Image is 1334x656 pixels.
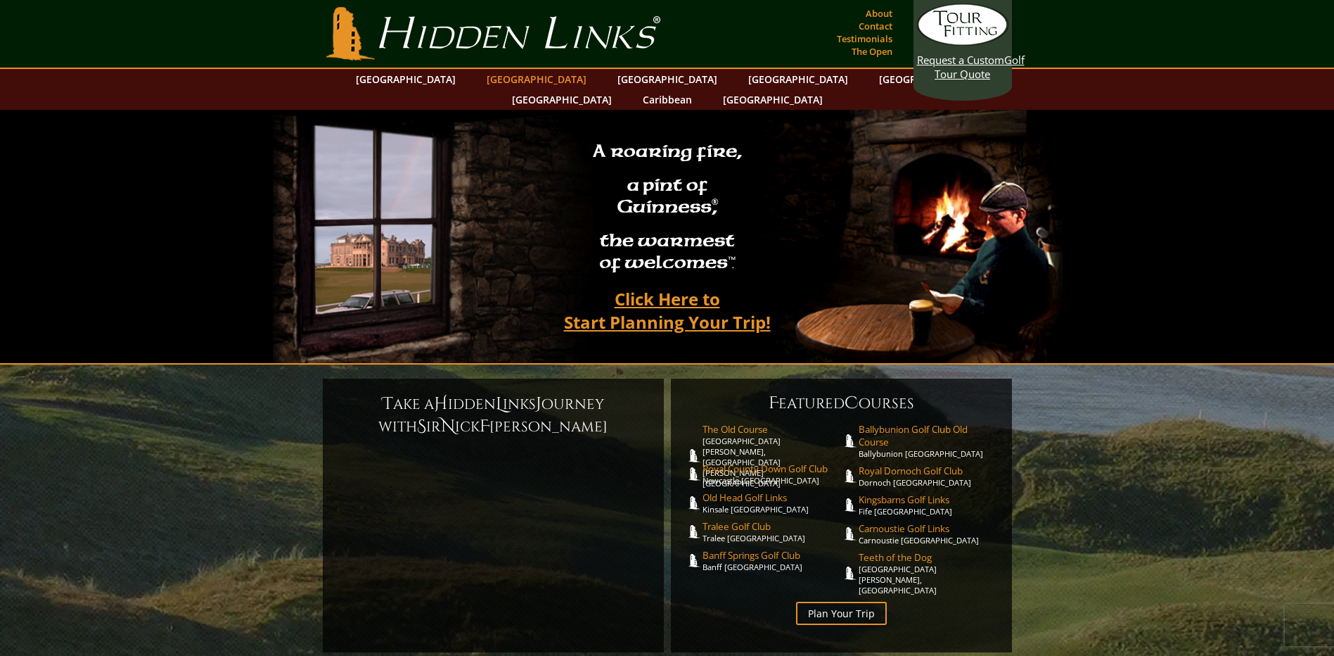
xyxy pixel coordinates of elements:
a: Testimonials [833,29,896,49]
a: [GEOGRAPHIC_DATA] [610,69,724,89]
h6: ake a idden inks ourney with ir ick [PERSON_NAME] [337,393,650,438]
span: Kingsbarns Golf Links [859,493,998,506]
span: T [383,393,393,415]
a: Old Head Golf LinksKinsale [GEOGRAPHIC_DATA] [703,491,842,515]
a: Caribbean [636,89,699,110]
span: H [434,393,448,415]
span: L [496,393,503,415]
h2: A roaring fire, a pint of Guinness , the warmest of welcomes™. [584,134,751,282]
span: Ballybunion Golf Club Old Course [859,423,998,448]
a: Teeth of the Dog[GEOGRAPHIC_DATA][PERSON_NAME], [GEOGRAPHIC_DATA] [859,551,998,595]
a: Ballybunion Golf Club Old CourseBallybunion [GEOGRAPHIC_DATA] [859,423,998,459]
a: The Open [848,42,896,61]
h6: eatured ourses [685,392,998,415]
span: Old Head Golf Links [703,491,842,504]
span: Royal County Down Golf Club [703,462,842,475]
a: Contact [855,16,896,36]
span: Tralee Golf Club [703,520,842,533]
a: [GEOGRAPHIC_DATA] [349,69,463,89]
a: [GEOGRAPHIC_DATA] [716,89,830,110]
span: F [480,415,489,438]
span: Carnoustie Golf Links [859,522,998,535]
a: Carnoustie Golf LinksCarnoustie [GEOGRAPHIC_DATA] [859,522,998,545]
span: F [769,392,778,415]
a: [GEOGRAPHIC_DATA] [480,69,594,89]
span: Banff Springs Golf Club [703,549,842,562]
a: Request a CustomGolf Tour Quote [917,4,1008,81]
span: N [441,415,455,438]
a: Banff Springs Golf ClubBanff [GEOGRAPHIC_DATA] [703,549,842,572]
a: Tralee Golf ClubTralee [GEOGRAPHIC_DATA] [703,520,842,543]
span: J [536,393,541,415]
a: [GEOGRAPHIC_DATA] [505,89,619,110]
a: About [862,4,896,23]
span: Teeth of the Dog [859,551,998,564]
span: C [845,392,859,415]
a: Kingsbarns Golf LinksFife [GEOGRAPHIC_DATA] [859,493,998,517]
a: Plan Your Trip [796,602,887,625]
a: Royal County Down Golf ClubNewcastle [GEOGRAPHIC_DATA] [703,462,842,486]
a: [GEOGRAPHIC_DATA] [741,69,855,89]
a: Click Here toStart Planning Your Trip! [550,282,785,339]
span: The Old Course [703,423,842,436]
span: Royal Dornoch Golf Club [859,465,998,477]
span: Request a Custom [917,53,1004,67]
a: The Old Course[GEOGRAPHIC_DATA][PERSON_NAME], [GEOGRAPHIC_DATA][PERSON_NAME] [GEOGRAPHIC_DATA] [703,423,842,488]
span: S [417,415,426,438]
a: [GEOGRAPHIC_DATA] [872,69,986,89]
a: Royal Dornoch Golf ClubDornoch [GEOGRAPHIC_DATA] [859,465,998,488]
